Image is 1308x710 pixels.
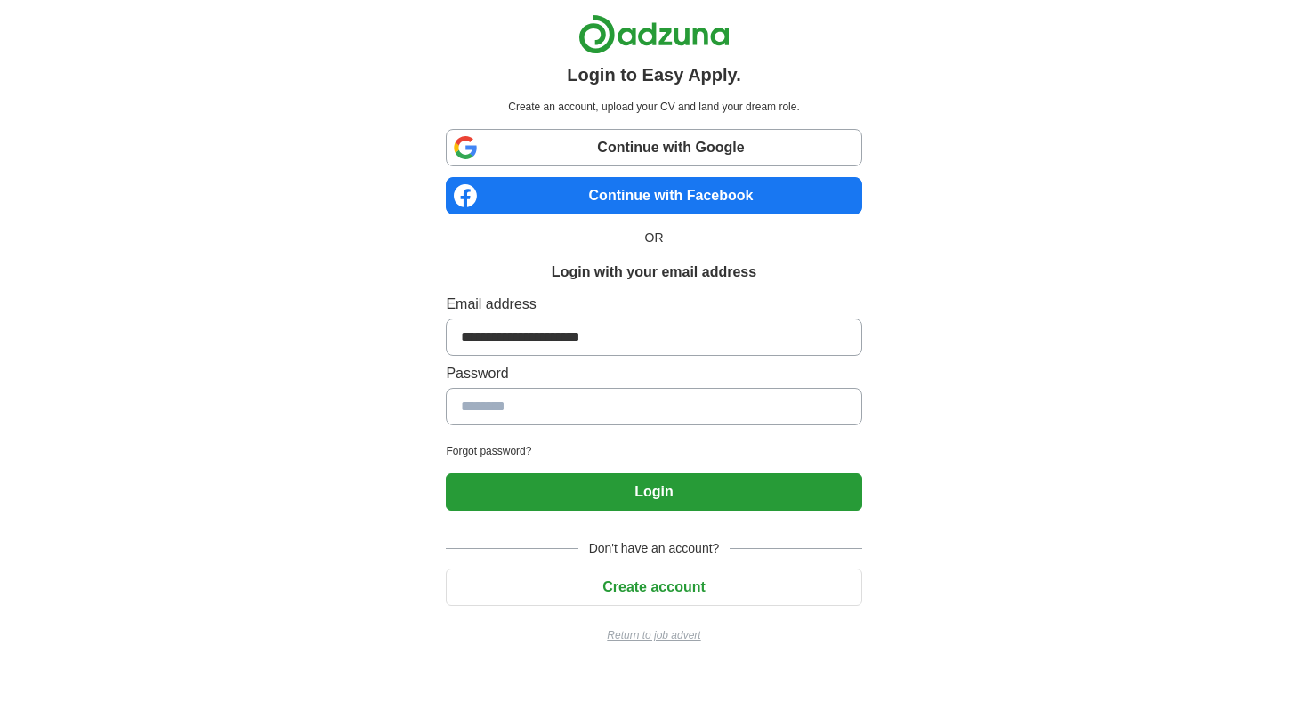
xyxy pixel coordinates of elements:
p: Create an account, upload your CV and land your dream role. [449,99,858,115]
button: Create account [446,569,861,606]
a: Continue with Facebook [446,177,861,214]
span: OR [634,229,674,247]
a: Create account [446,579,861,594]
h1: Login with your email address [552,262,756,283]
label: Password [446,363,861,384]
img: Adzuna logo [578,14,730,54]
label: Email address [446,294,861,315]
a: Forgot password? [446,443,861,459]
button: Login [446,473,861,511]
span: Don't have an account? [578,539,731,558]
a: Continue with Google [446,129,861,166]
a: Return to job advert [446,627,861,643]
h1: Login to Easy Apply. [567,61,741,88]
